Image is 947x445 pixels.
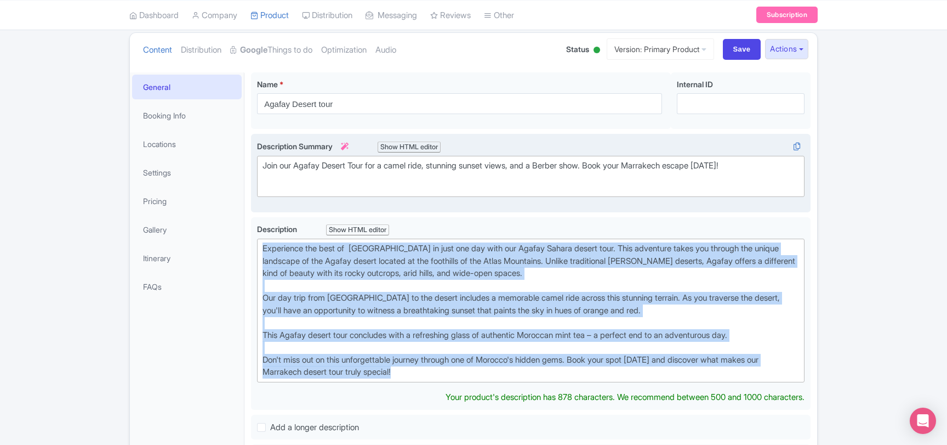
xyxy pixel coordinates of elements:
[230,33,312,67] a: GoogleThings to do
[132,103,242,128] a: Booking Info
[257,80,278,89] span: Name
[132,160,242,185] a: Settings
[446,391,805,404] div: Your product's description has 878 characters. We recommend between 500 and 1000 characters.
[765,39,808,59] button: Actions
[910,408,936,434] div: Open Intercom Messenger
[132,189,242,213] a: Pricing
[143,33,172,67] a: Content
[756,7,818,23] a: Subscription
[181,33,221,67] a: Distribution
[591,42,602,59] div: Active
[132,217,242,242] a: Gallery
[566,43,589,55] span: Status
[607,38,714,60] a: Version: Primary Product
[257,224,299,234] span: Description
[321,33,367,67] a: Optimization
[132,274,242,299] a: FAQs
[263,243,799,379] div: Experience the best of [GEOGRAPHIC_DATA] in just one day with our Agafay Sahara desert tour. This...
[263,160,799,184] div: Join our Agafay Desert Tour for a camel ride, stunning sunset views, and a Berber show. Book your...
[677,80,713,89] span: Internal ID
[375,33,396,67] a: Audio
[723,39,761,60] input: Save
[270,422,359,432] span: Add a longer description
[378,142,441,153] div: Show HTML editor
[132,246,242,271] a: Itinerary
[132,75,242,99] a: General
[132,132,242,156] a: Locations
[326,224,389,236] div: Show HTML editor
[240,44,267,57] strong: Google
[257,142,350,151] span: Description Summary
